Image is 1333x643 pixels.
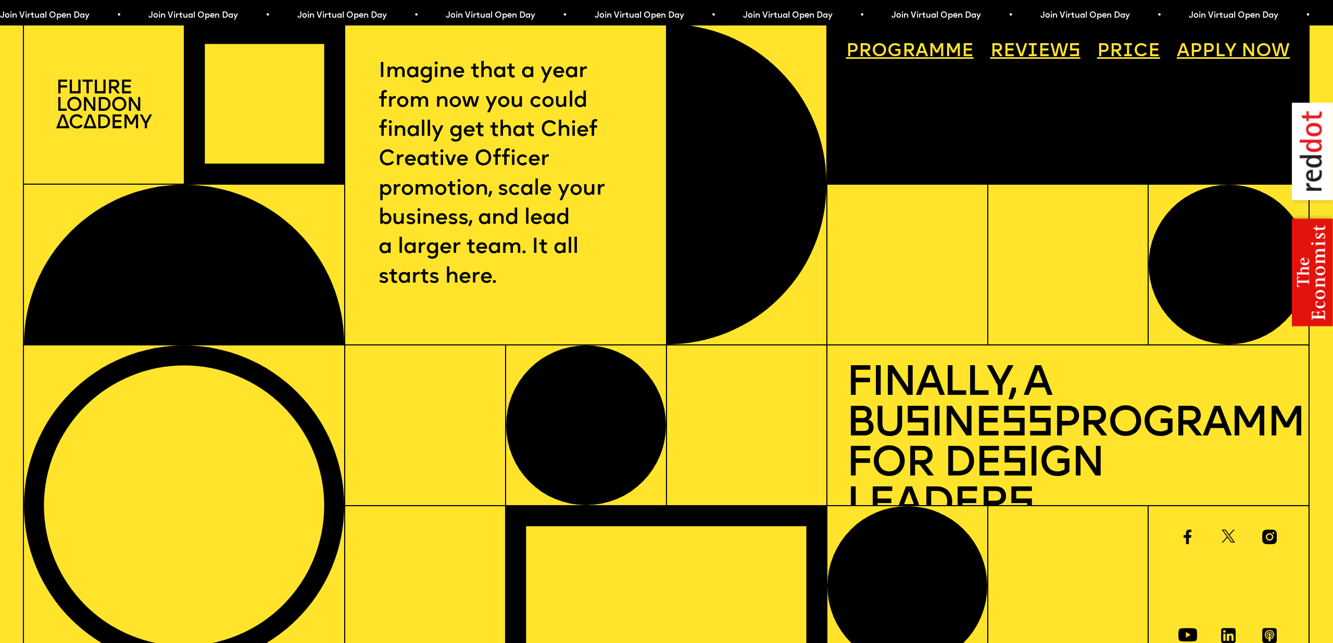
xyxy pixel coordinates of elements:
[379,57,632,292] p: Imagine that a year from now you could finally get that Chief Creative Officer promotion, scale y...
[860,11,864,20] span: •
[981,33,1090,70] a: Reviews
[265,11,270,20] span: •
[1088,33,1169,70] a: Price
[846,364,1290,526] h1: Finally, a Bu ine Programme for De ign Leader
[1167,33,1299,70] a: Apply now
[1008,484,1034,526] span: s
[414,11,419,20] span: •
[1305,11,1310,20] span: •
[1177,43,1190,61] span: A
[1157,11,1162,20] span: •
[904,404,930,446] span: s
[1000,404,1052,446] span: ss
[1008,11,1013,20] span: •
[117,11,121,20] span: •
[562,11,567,20] span: •
[915,43,928,61] span: a
[711,11,715,20] span: •
[1001,444,1027,486] span: s
[837,33,983,70] a: Programme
